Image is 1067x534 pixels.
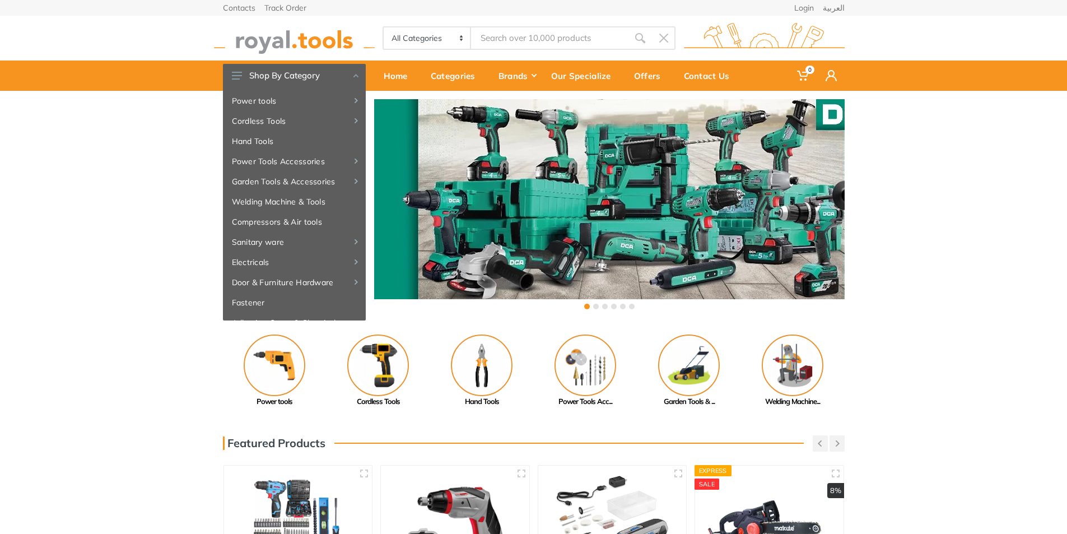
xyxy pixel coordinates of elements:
[637,335,741,407] a: Garden Tools & ...
[223,171,366,192] a: Garden Tools & Accessories
[555,335,616,396] img: Royal - Power Tools Accessories
[762,335,823,396] img: Royal - Welding Machine & Tools
[223,437,325,450] h3: Featured Products
[214,23,375,54] img: royal.tools Logo
[223,91,366,111] a: Power tools
[451,335,512,396] img: Royal - Hand Tools
[823,4,845,12] a: العربية
[684,23,845,54] img: royal.tools Logo
[423,64,491,87] div: Categories
[244,335,305,396] img: Royal - Power tools
[637,396,741,407] div: Garden Tools & ...
[223,272,366,292] a: Door & Furniture Hardware
[327,396,430,407] div: Cordless Tools
[327,335,430,407] a: Cordless Tools
[543,61,626,91] a: Our Specialize
[223,64,366,87] button: Shop By Category
[741,396,845,407] div: Welding Machine...
[805,66,814,74] span: 0
[695,465,731,476] div: Express
[658,335,720,396] img: Royal - Garden Tools & Accessories
[741,335,845,407] a: Welding Machine...
[471,26,628,50] input: Site search
[626,61,676,91] a: Offers
[223,313,366,333] a: Adhesive, Spray & Chemical
[223,192,366,212] a: Welding Machine & Tools
[223,4,255,12] a: Contacts
[376,61,423,91] a: Home
[223,396,327,407] div: Power tools
[543,64,626,87] div: Our Specialize
[626,64,676,87] div: Offers
[789,61,818,91] a: 0
[223,232,366,252] a: Sanitary ware
[376,64,423,87] div: Home
[264,4,306,12] a: Track Order
[491,64,543,87] div: Brands
[384,27,472,49] select: Category
[676,61,745,91] a: Contact Us
[534,335,637,407] a: Power Tools Acc...
[223,131,366,151] a: Hand Tools
[223,212,366,232] a: Compressors & Air tools
[676,64,745,87] div: Contact Us
[695,479,719,490] div: SALE
[794,4,814,12] a: Login
[430,335,534,407] a: Hand Tools
[223,292,366,313] a: Fastener
[534,396,637,407] div: Power Tools Acc...
[223,335,327,407] a: Power tools
[430,396,534,407] div: Hand Tools
[423,61,491,91] a: Categories
[223,252,366,272] a: Electricals
[827,483,844,499] div: 8%
[223,151,366,171] a: Power Tools Accessories
[223,111,366,131] a: Cordless Tools
[347,335,409,396] img: Royal - Cordless Tools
